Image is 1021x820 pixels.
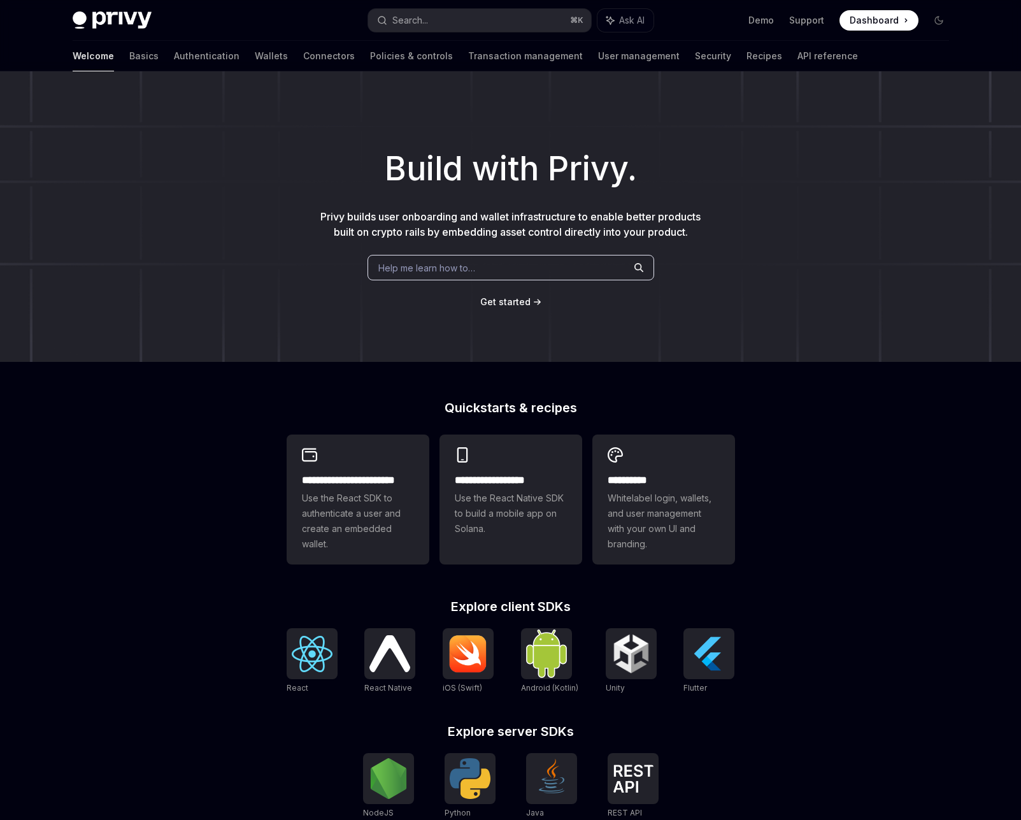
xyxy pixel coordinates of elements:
[287,725,735,738] h2: Explore server SDKs
[606,628,657,694] a: UnityUnity
[797,41,858,71] a: API reference
[480,296,531,308] a: Get started
[455,491,567,536] span: Use the React Native SDK to build a mobile app on Solana.
[368,758,409,799] img: NodeJS
[287,600,735,613] h2: Explore client SDKs
[20,144,1001,194] h1: Build with Privy.
[611,633,652,674] img: Unity
[439,435,582,565] a: **** **** **** ***Use the React Native SDK to build a mobile app on Solana.
[521,628,578,694] a: Android (Kotlin)Android (Kotlin)
[608,753,659,819] a: REST APIREST API
[683,683,707,693] span: Flutter
[531,758,572,799] img: Java
[287,683,308,693] span: React
[929,10,949,31] button: Toggle dark mode
[292,636,332,672] img: React
[255,41,288,71] a: Wallets
[592,435,735,565] a: **** *****Whitelabel login, wallets, and user management with your own UI and branding.
[748,14,774,27] a: Demo
[302,491,414,552] span: Use the React SDK to authenticate a user and create an embedded wallet.
[608,808,642,817] span: REST API
[839,10,918,31] a: Dashboard
[287,628,338,694] a: ReactReact
[526,629,567,677] img: Android (Kotlin)
[287,401,735,414] h2: Quickstarts & recipes
[526,808,544,817] span: Java
[613,765,653,793] img: REST API
[606,683,625,693] span: Unity
[448,635,489,673] img: iOS (Swift)
[174,41,239,71] a: Authentication
[695,41,731,71] a: Security
[364,628,415,694] a: React NativeReact Native
[480,296,531,307] span: Get started
[378,261,475,275] span: Help me learn how to…
[570,15,583,25] span: ⌘ K
[369,635,410,672] img: React Native
[450,758,490,799] img: Python
[521,683,578,693] span: Android (Kotlin)
[445,808,471,817] span: Python
[370,41,453,71] a: Policies & controls
[320,210,701,238] span: Privy builds user onboarding and wallet infrastructure to enable better products built on crypto ...
[303,41,355,71] a: Connectors
[850,14,899,27] span: Dashboard
[683,628,734,694] a: FlutterFlutter
[443,683,482,693] span: iOS (Swift)
[364,683,412,693] span: React Native
[789,14,824,27] a: Support
[445,753,496,819] a: PythonPython
[468,41,583,71] a: Transaction management
[689,633,729,674] img: Flutter
[597,9,653,32] button: Ask AI
[129,41,159,71] a: Basics
[363,753,414,819] a: NodeJSNodeJS
[368,9,591,32] button: Search...⌘K
[392,13,428,28] div: Search...
[443,628,494,694] a: iOS (Swift)iOS (Swift)
[73,41,114,71] a: Welcome
[619,14,645,27] span: Ask AI
[746,41,782,71] a: Recipes
[526,753,577,819] a: JavaJava
[608,491,720,552] span: Whitelabel login, wallets, and user management with your own UI and branding.
[363,808,394,817] span: NodeJS
[598,41,680,71] a: User management
[73,11,152,29] img: dark logo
